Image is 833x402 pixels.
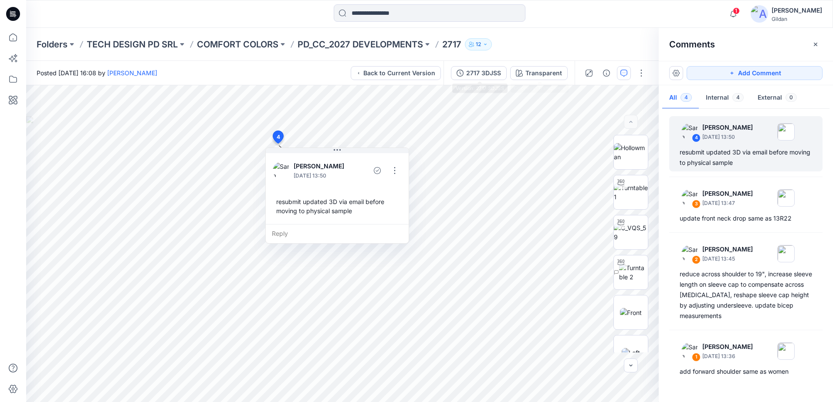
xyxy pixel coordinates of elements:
img: Hollowman [614,143,648,161]
img: Left [622,348,640,357]
img: Sara Hernandez [681,245,699,262]
div: [PERSON_NAME] [772,5,822,16]
span: 4 [681,93,692,102]
img: avatar [751,5,768,23]
div: 4 [692,134,701,142]
a: COMFORT COLORS [197,38,278,50]
p: [DATE] 13:47 [702,199,753,208]
button: Details [599,66,613,80]
span: 1 [733,7,740,14]
img: Sara Hernandez [681,189,699,207]
div: reduce across shoulder to 19", increase sleeve length on sleeve cap to compensate across [MEDICAL... [680,269,812,321]
span: Posted [DATE] 16:08 by [37,68,157,77]
h2: Comments [669,39,715,50]
p: [DATE] 13:50 [702,133,753,141]
button: Add Comment [687,66,823,80]
p: 12 [476,40,481,49]
div: update front neck drop same as 13R22 [680,213,812,224]
a: [PERSON_NAME] [107,69,157,77]
div: resubmit updated 3D via email before moving to physical sample [680,147,812,168]
img: Sara Hernandez [681,342,699,360]
p: [PERSON_NAME] [702,188,753,199]
a: Folders [37,38,68,50]
a: PD_CC_2027 DEVELOPMENTS [298,38,423,50]
img: Sara Hernandez [681,123,699,141]
button: All [662,87,699,109]
button: 12 [465,38,492,50]
div: resubmit updated 3D via email before moving to physical sample [273,194,402,219]
button: Transparent [510,66,568,80]
p: [PERSON_NAME] [702,122,753,133]
div: 1 [692,353,701,362]
div: Gildan [772,16,822,22]
button: External [751,87,804,109]
div: Reply [266,224,409,243]
button: Internal [699,87,751,109]
img: Turntable 1 [614,183,648,201]
p: [DATE] 13:36 [702,352,753,361]
a: TECH DESIGN PD SRL [87,38,178,50]
span: 0 [786,93,797,102]
p: [PERSON_NAME] [702,342,753,352]
span: 4 [277,133,280,141]
img: G_VQS_59 [614,223,648,241]
p: [DATE] 13:50 [294,171,351,180]
div: 2 [692,255,701,264]
p: 2717 [442,38,461,50]
button: Back to Current Version [351,66,441,80]
p: [PERSON_NAME] [702,244,753,255]
div: 2717 3DJSS [466,68,501,78]
button: 2717 3DJSS [451,66,507,80]
img: Sara Hernandez [273,162,290,179]
div: add forward shoulder same as women [680,366,812,377]
p: [DATE] 13:45 [702,255,753,263]
p: [PERSON_NAME] [294,161,351,171]
img: Front [620,308,642,317]
span: 4 [732,93,744,102]
img: Turntable 2 [619,263,648,281]
div: Transparent [525,68,562,78]
div: 3 [692,200,701,208]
